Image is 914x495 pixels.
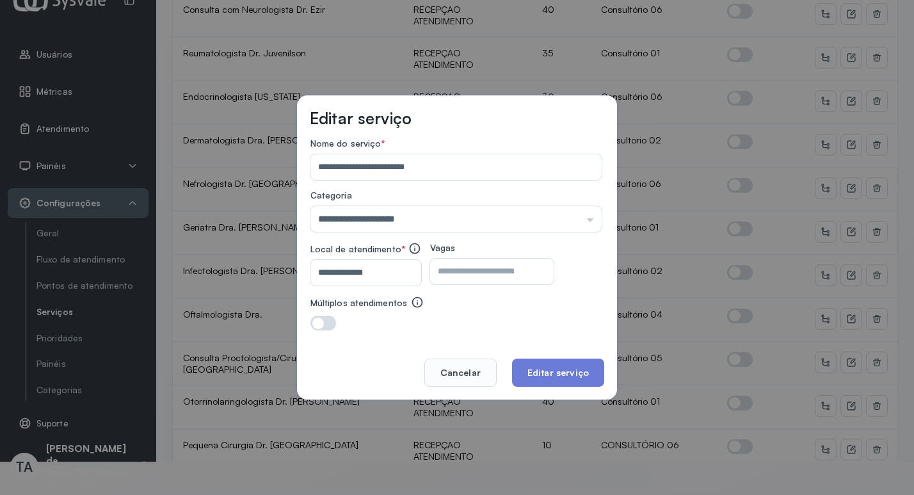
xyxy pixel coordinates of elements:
[310,190,352,200] span: Categoria
[512,359,604,387] button: Editar serviço
[310,243,401,254] span: Local de atendimento
[430,242,456,253] span: Vagas
[310,298,407,309] label: Múltiplos atendimentos
[310,108,412,128] h3: Editar serviço
[424,359,497,387] button: Cancelar
[310,138,381,149] span: Nome do serviço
